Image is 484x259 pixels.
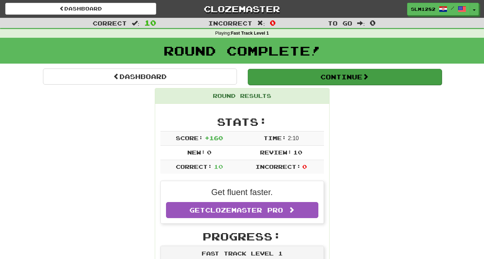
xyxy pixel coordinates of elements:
span: 10 [214,163,223,170]
span: To go [328,20,352,27]
span: : [257,20,265,26]
span: New: [187,149,205,156]
span: Incorrect: [255,163,301,170]
a: Dashboard [5,3,156,15]
div: Round Results [155,88,329,104]
h1: Round Complete! [2,44,482,58]
strong: Fast Track Level 1 [231,31,269,36]
span: : [132,20,139,26]
span: Review: [260,149,292,156]
span: Score: [176,135,203,141]
a: Dashboard [43,69,237,85]
span: + 160 [205,135,223,141]
button: Continue [248,69,442,85]
p: Get fluent faster. [166,186,318,198]
span: Correct [93,20,127,27]
h2: Stats: [160,116,324,128]
span: 0 [270,19,276,27]
span: 2 : 10 [288,135,299,141]
span: : [357,20,365,26]
span: 0 [370,19,376,27]
span: 10 [293,149,302,156]
span: slm1282 [411,6,435,12]
h2: Progress: [160,231,324,242]
span: Clozemaster Pro [205,206,283,214]
span: 0 [207,149,211,156]
span: Time: [263,135,286,141]
span: 0 [302,163,307,170]
span: Correct: [176,163,212,170]
a: slm1282 / [407,3,470,15]
span: 10 [144,19,156,27]
a: GetClozemaster Pro [166,202,318,218]
span: / [451,6,454,10]
span: Incorrect [208,20,252,27]
a: Clozemaster [167,3,318,15]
